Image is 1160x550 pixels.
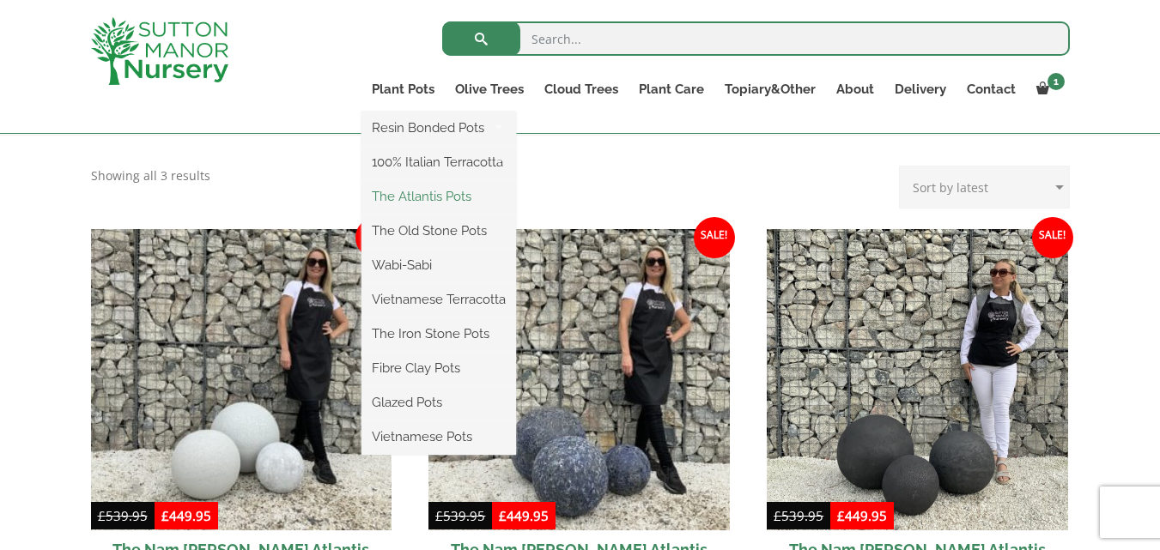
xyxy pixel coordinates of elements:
[826,77,884,101] a: About
[774,507,781,524] span: £
[361,218,516,244] a: The Old Stone Pots
[694,217,735,258] span: Sale!
[534,77,629,101] a: Cloud Trees
[361,287,516,312] a: Vietnamese Terracotta
[361,390,516,415] a: Glazed Pots
[361,115,516,141] a: Resin Bonded Pots
[442,21,1070,56] input: Search...
[899,166,1070,209] select: Shop order
[774,507,823,524] bdi: 539.95
[714,77,826,101] a: Topiary&Other
[837,507,845,524] span: £
[499,507,507,524] span: £
[361,77,445,101] a: Plant Pots
[355,217,397,258] span: Sale!
[98,507,148,524] bdi: 539.95
[361,149,516,175] a: 100% Italian Terracotta
[361,321,516,347] a: The Iron Stone Pots
[445,77,534,101] a: Olive Trees
[1032,217,1073,258] span: Sale!
[428,229,730,530] img: The Nam Dinh Atlantis Shades Of Ocean Blue Sphere/Orbs Set Of 3
[361,424,516,450] a: Vietnamese Pots
[884,77,957,101] a: Delivery
[629,77,714,101] a: Plant Care
[361,355,516,381] a: Fibre Clay Pots
[1048,73,1065,90] span: 1
[361,184,516,209] a: The Atlantis Pots
[91,17,228,85] img: logo
[499,507,549,524] bdi: 449.95
[91,166,210,186] p: Showing all 3 results
[435,507,485,524] bdi: 539.95
[435,507,443,524] span: £
[837,507,887,524] bdi: 449.95
[767,229,1068,530] img: The Nam Dinh Atlantis Shades Of Volcanic Coral Sphere/Orbs Set Of 3
[361,252,516,278] a: Wabi-Sabi
[957,77,1026,101] a: Contact
[98,507,106,524] span: £
[1026,77,1070,101] a: 1
[161,507,211,524] bdi: 449.95
[91,229,392,530] img: The Nam Dinh Atlantis Shades Of White Sphere/Orbs Set Of 3
[161,507,169,524] span: £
